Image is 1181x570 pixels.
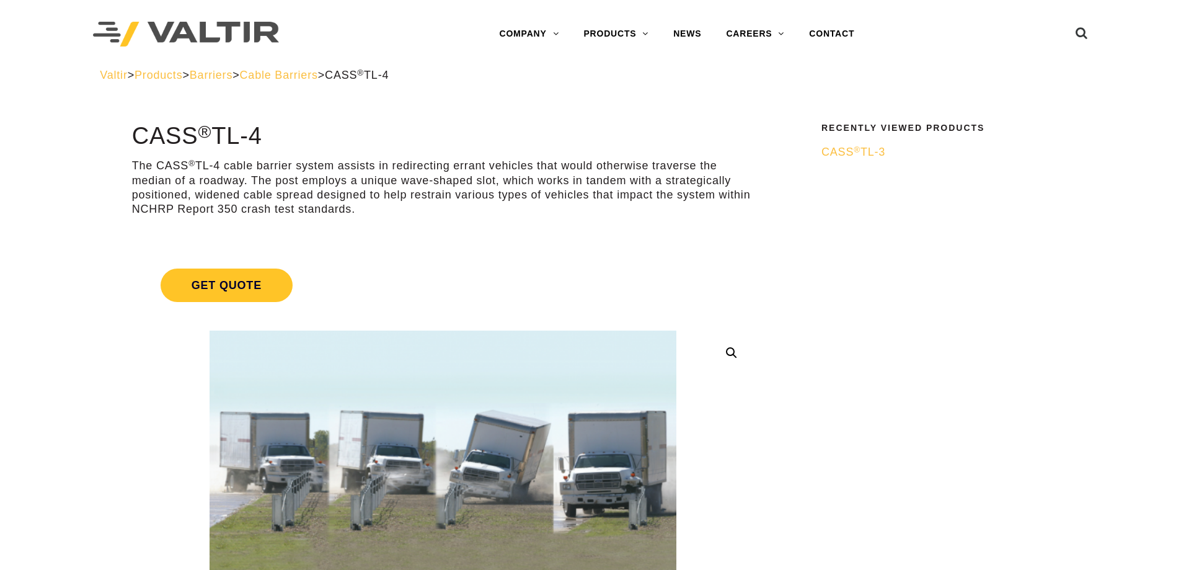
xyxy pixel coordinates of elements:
[661,22,714,47] a: NEWS
[487,22,571,47] a: COMPANY
[132,123,754,149] h1: CASS TL-4
[240,69,318,81] a: Cable Barriers
[190,69,232,81] a: Barriers
[132,254,754,317] a: Get Quote
[854,145,860,154] sup: ®
[325,69,389,81] span: CASS TL-4
[571,22,661,47] a: PRODUCTS
[100,69,127,81] a: Valtir
[821,145,1073,159] a: CASS®TL-3
[161,269,293,302] span: Get Quote
[93,22,279,47] img: Valtir
[188,159,195,168] sup: ®
[100,68,1081,82] div: > > > >
[198,122,211,141] sup: ®
[821,123,1073,133] h2: Recently Viewed Products
[357,68,364,78] sup: ®
[821,146,885,158] span: CASS TL-3
[714,22,797,47] a: CAREERS
[132,159,754,217] p: The CASS TL-4 cable barrier system assists in redirecting errant vehicles that would otherwise tr...
[135,69,182,81] a: Products
[797,22,867,47] a: CONTACT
